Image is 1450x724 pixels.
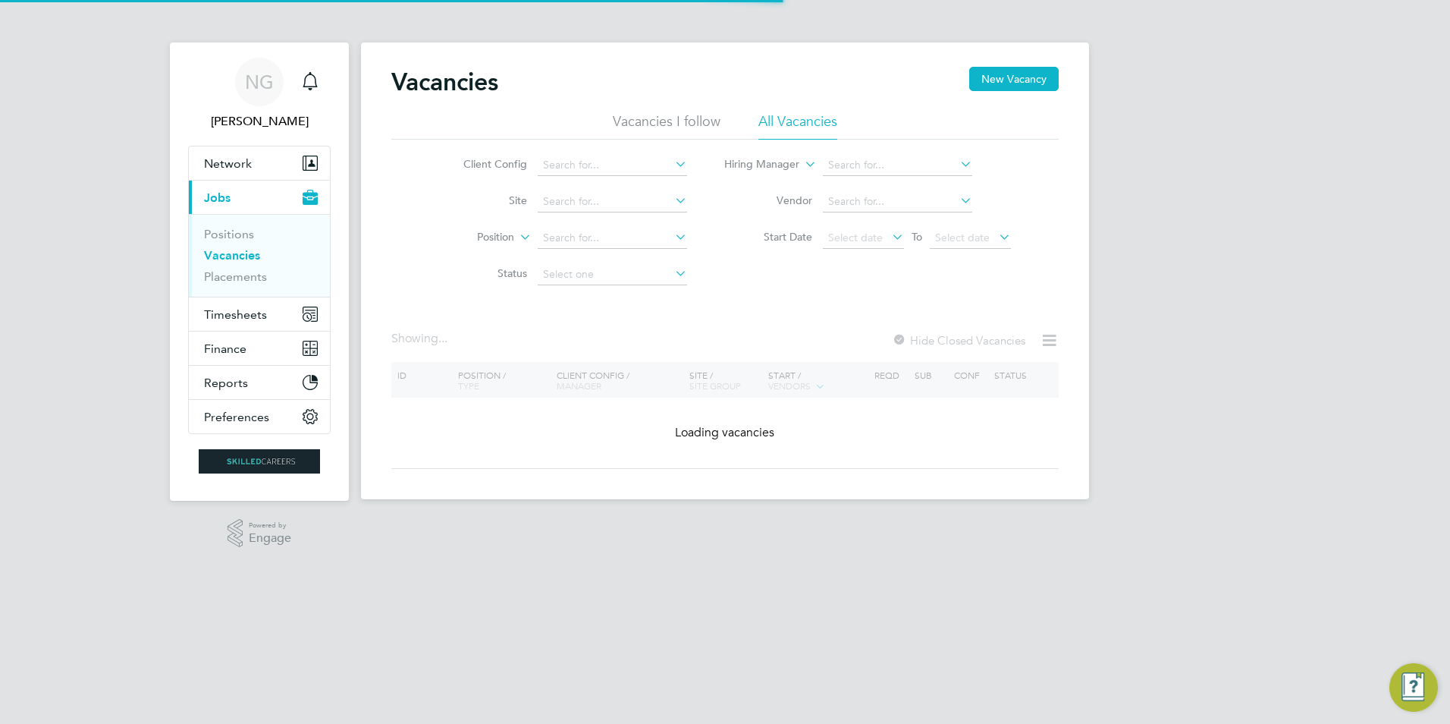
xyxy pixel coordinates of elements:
button: New Vacancy [969,67,1059,91]
div: Jobs [189,214,330,297]
span: Select date [828,231,883,244]
input: Search for... [538,191,687,212]
button: Engage Resource Center [1389,663,1438,712]
span: Nikki Grassby [188,112,331,131]
span: To [907,227,927,247]
label: Position [427,230,514,245]
input: Search for... [538,155,687,176]
span: Timesheets [204,307,267,322]
span: Jobs [204,190,231,205]
div: Showing [391,331,450,347]
span: NG [245,72,274,92]
input: Search for... [823,155,972,176]
span: Preferences [204,410,269,424]
span: Reports [204,376,248,390]
a: Go to home page [188,449,331,474]
label: Site [440,194,527,207]
label: Hide Closed Vacancies [892,333,1025,348]
li: All Vacancies [758,112,837,140]
button: Finance [189,332,330,365]
a: NG[PERSON_NAME] [188,58,331,131]
button: Timesheets [189,297,330,331]
button: Network [189,146,330,180]
label: Start Date [725,230,812,244]
span: Network [204,156,252,171]
span: Select date [935,231,990,244]
span: Powered by [249,519,291,532]
span: Engage [249,532,291,545]
a: Positions [204,227,254,241]
h2: Vacancies [391,67,498,97]
button: Preferences [189,400,330,433]
button: Reports [189,366,330,399]
a: Vacancies [204,248,260,263]
input: Select one [538,264,687,285]
img: skilledcareers-logo-retina.png [199,449,320,474]
a: Powered byEngage [228,519,292,548]
button: Jobs [189,181,330,214]
label: Client Config [440,157,527,171]
a: Placements [204,269,267,284]
label: Status [440,266,527,280]
span: Finance [204,342,246,356]
label: Vendor [725,194,812,207]
span: ... [438,331,447,346]
li: Vacancies I follow [613,112,720,140]
label: Hiring Manager [712,157,799,172]
input: Search for... [823,191,972,212]
nav: Main navigation [170,42,349,501]
input: Search for... [538,228,687,249]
